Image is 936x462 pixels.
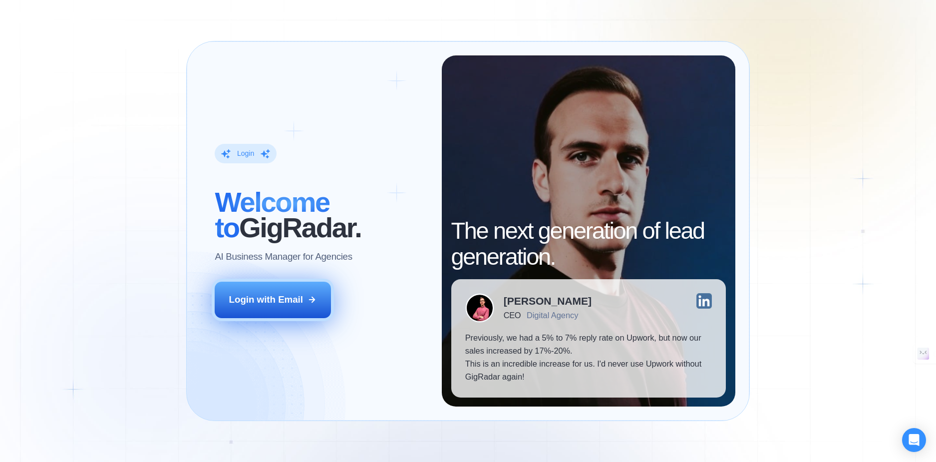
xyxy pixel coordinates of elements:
[504,296,592,306] div: [PERSON_NAME]
[451,218,726,270] h2: The next generation of lead generation.
[465,332,712,383] p: Previously, we had a 5% to 7% reply rate on Upwork, but now our sales increased by 17%-20%. This ...
[237,149,254,158] div: Login
[215,250,352,263] p: AI Business Manager for Agencies
[215,189,427,241] h2: ‍ GigRadar.
[229,293,303,306] div: Login with Email
[902,428,926,452] div: Open Intercom Messenger
[215,186,329,244] span: Welcome to
[504,311,521,320] div: CEO
[527,311,578,320] div: Digital Agency
[215,282,330,318] button: Login with Email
